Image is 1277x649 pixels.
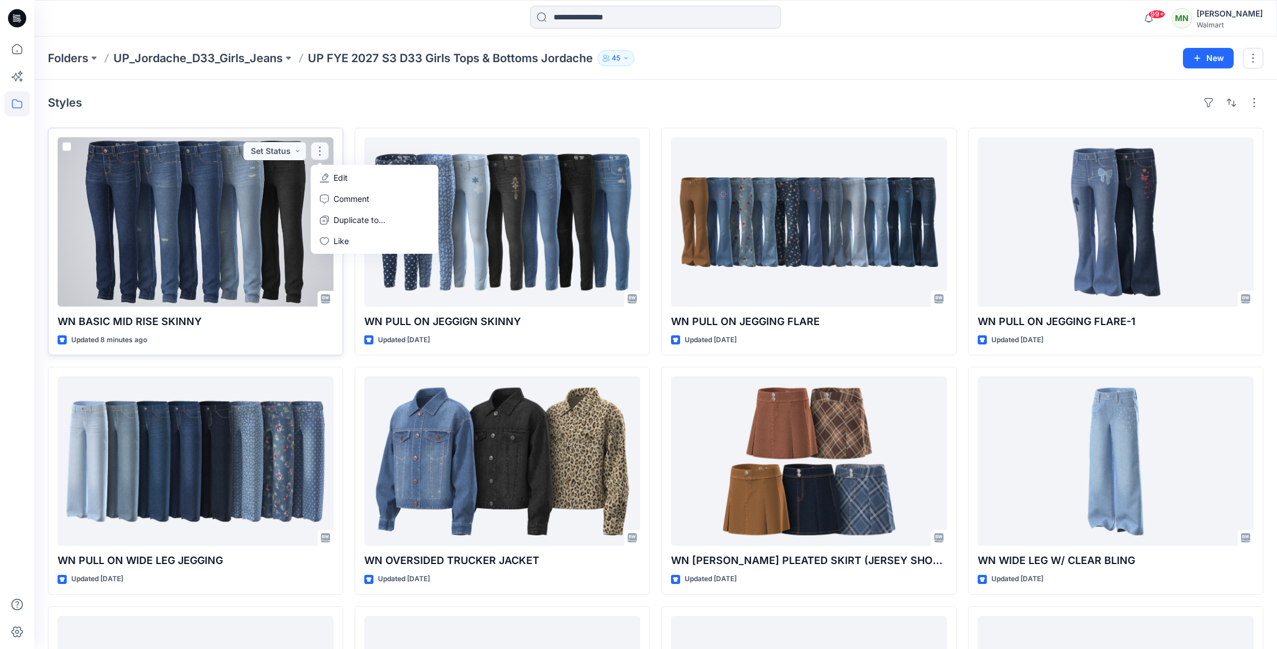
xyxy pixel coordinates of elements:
div: Walmart [1197,21,1263,29]
p: Updated [DATE] [685,334,737,346]
a: WN OVERSIDED TRUCKER JACKET [364,376,640,546]
p: WN PULL ON JEGGING FLARE-1 [978,314,1254,330]
a: WN BASIC MID RISE SKINNY [58,137,334,307]
p: WN [PERSON_NAME] PLEATED SKIRT (JERSEY SHORTS) [671,553,947,569]
button: New [1183,48,1234,68]
p: WN PULL ON JEGGIGN SKINNY [364,314,640,330]
p: WN OVERSIDED TRUCKER JACKET [364,553,640,569]
p: Updated [DATE] [991,334,1043,346]
p: Updated [DATE] [991,573,1043,585]
p: Updated [DATE] [71,573,123,585]
a: WN PULL ON WIDE LEG JEGGING [58,376,334,546]
a: WN PULL ON JEGGIGN SKINNY [364,137,640,307]
p: Edit [334,172,348,184]
p: UP FYE 2027 S3 D33 Girls Tops & Bottoms Jordache [308,50,593,66]
a: Folders [48,50,88,66]
p: 45 [612,52,620,64]
p: WN WIDE LEG W/ CLEAR BLING [978,553,1254,569]
div: [PERSON_NAME] [1197,7,1263,21]
p: Updated [DATE] [378,334,430,346]
a: WN PULL ON JEGGING FLARE-1 [978,137,1254,307]
p: Updated 8 minutes ago [71,334,147,346]
p: Updated [DATE] [378,573,430,585]
p: Duplicate to... [334,214,385,226]
p: Updated [DATE] [685,573,737,585]
span: 99+ [1148,10,1165,19]
div: MN [1172,8,1192,29]
a: Edit [313,167,436,188]
a: UP_Jordache_D33_Girls_Jeans [113,50,283,66]
p: WN BASIC MID RISE SKINNY [58,314,334,330]
p: Comment [334,193,369,205]
button: 45 [597,50,635,66]
a: WN PULL ON JEGGING FLARE [671,137,947,307]
a: WN WIDE LEG W/ CLEAR BLING [978,376,1254,546]
p: Like [334,235,349,247]
p: WN PULL ON JEGGING FLARE [671,314,947,330]
p: WN PULL ON WIDE LEG JEGGING [58,553,334,569]
a: WN ALINE PLEATED SKIRT (JERSEY SHORTS) [671,376,947,546]
h4: Styles [48,96,82,109]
